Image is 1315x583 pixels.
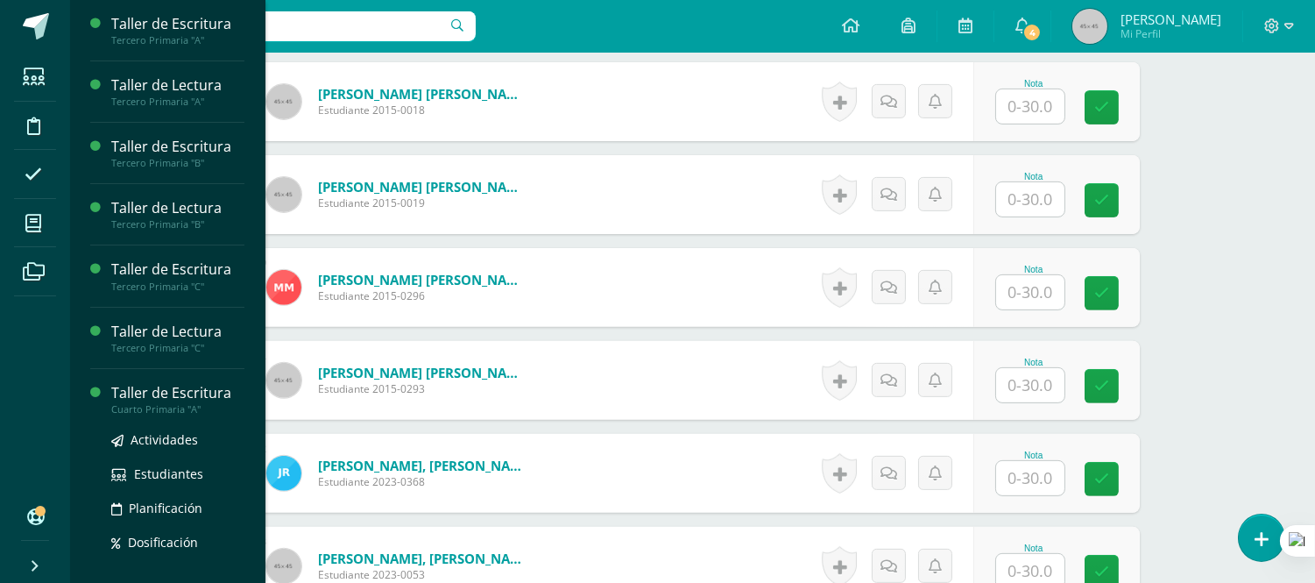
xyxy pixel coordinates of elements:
img: 45x45 [266,363,301,398]
a: [PERSON_NAME], [PERSON_NAME] [318,550,528,567]
a: [PERSON_NAME] [PERSON_NAME] [318,178,528,196]
a: [PERSON_NAME] [PERSON_NAME] [318,364,528,381]
div: Tercero Primaria "C" [111,342,244,354]
div: Taller de Escritura [111,14,244,34]
a: Actividades [111,430,244,450]
span: Estudiante 2015-0019 [318,196,528,210]
a: [PERSON_NAME], [PERSON_NAME] [318,457,528,474]
a: Planificación [111,498,244,518]
div: Tercero Primaria "A" [111,96,244,108]
span: Planificación [129,500,202,516]
div: Taller de Lectura [111,322,244,342]
a: Taller de EscrituraTercero Primaria "A" [111,14,244,46]
img: 45x45 [1072,9,1107,44]
span: Estudiante 2015-0296 [318,288,528,303]
input: 0-30.0 [996,461,1064,495]
span: Estudiante 2015-0293 [318,381,528,396]
div: Taller de Escritura [111,260,244,280]
input: 0-30.0 [996,182,1064,217]
div: Taller de Lectura [111,75,244,96]
img: 45x45 [266,84,301,119]
div: Nota [995,265,1072,274]
input: 0-30.0 [996,275,1064,309]
input: 0-30.0 [996,89,1064,124]
div: Cuarto Primaria "A" [111,403,244,416]
div: Tercero Primaria "B" [111,157,244,169]
a: Taller de LecturaTercero Primaria "B" [111,198,244,231]
span: Estudiante 2015-0018 [318,103,528,117]
div: Nota [995,451,1072,460]
a: Taller de LecturaTercero Primaria "A" [111,75,244,108]
a: Taller de EscrituraTercero Primaria "B" [111,137,244,169]
div: Nota [995,544,1072,553]
div: Taller de Escritura [111,137,244,157]
a: Taller de EscrituraCuarto Primaria "A" [111,383,244,416]
a: Estudiantes [111,464,244,484]
div: Taller de Escritura [111,383,244,403]
span: Actividades [131,431,198,448]
span: Estudiante 2023-0368 [318,474,528,489]
a: [PERSON_NAME] [PERSON_NAME] [318,85,528,103]
input: 0-30.0 [996,368,1064,402]
img: 2882a8e11d5c72482baa885666c19391.png [266,270,301,305]
span: Mi Perfil [1121,26,1221,41]
div: Tercero Primaria "A" [111,34,244,46]
div: Nota [995,172,1072,181]
span: Estudiantes [134,466,203,482]
div: Tercero Primaria "C" [111,281,244,293]
span: Estudiante 2023-0053 [318,567,528,582]
a: [PERSON_NAME] [PERSON_NAME] [318,271,528,288]
input: Busca un usuario... [81,11,476,41]
img: 45x45 [266,177,301,212]
img: fe6ee4fb02cfc4e935a5b9564e182862.png [266,456,301,491]
div: Tercero Primaria "B" [111,218,244,231]
div: Nota [995,358,1072,367]
div: Nota [995,79,1072,89]
span: [PERSON_NAME] [1121,11,1221,28]
div: Taller de Lectura [111,198,244,218]
a: Taller de LecturaTercero Primaria "C" [111,322,244,354]
span: 4 [1022,23,1042,42]
a: Taller de EscrituraTercero Primaria "C" [111,260,244,292]
span: Dosificación [128,534,198,551]
a: Dosificación [111,532,244,552]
